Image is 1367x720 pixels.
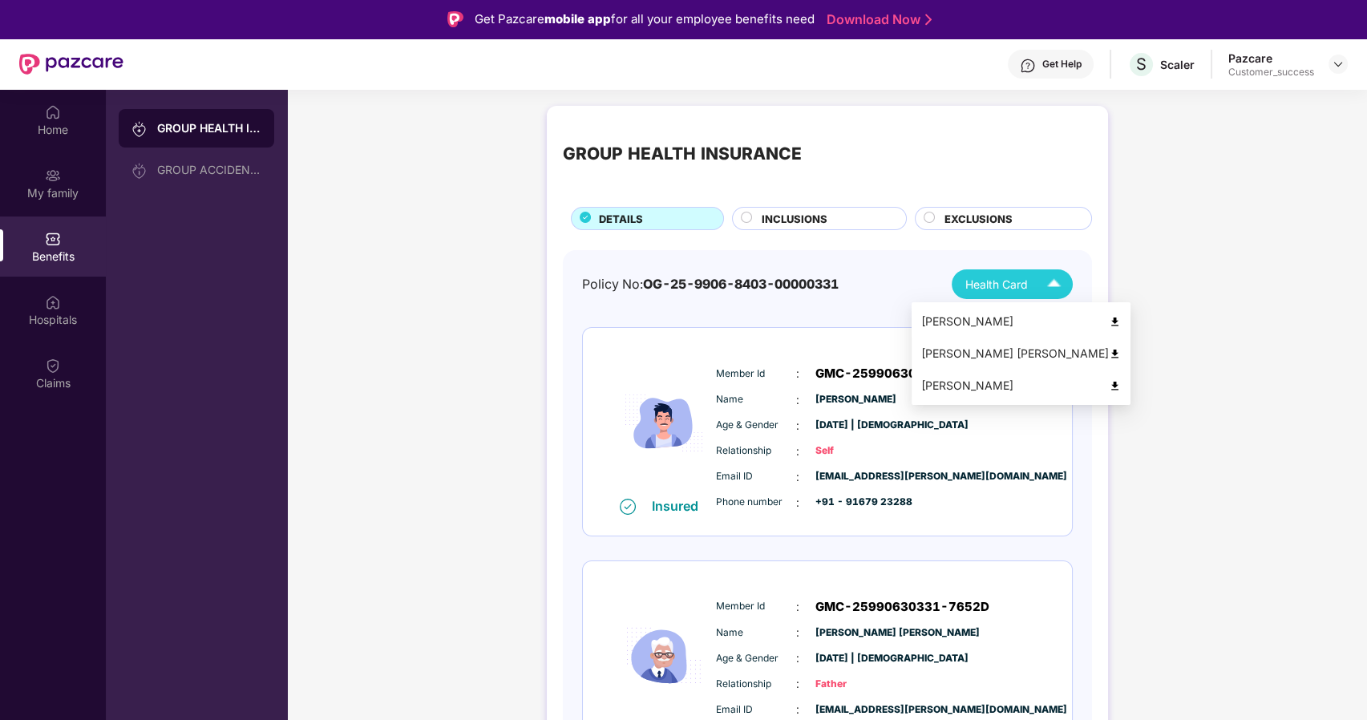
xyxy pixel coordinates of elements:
[716,599,796,614] span: Member Id
[45,231,61,247] img: svg+xml;base64,PHN2ZyBpZD0iQmVuZWZpdHMiIHhtbG5zPSJodHRwOi8vd3d3LnczLm9yZy8yMDAwL3N2ZyIgd2lkdGg9Ij...
[599,211,643,227] span: DETAILS
[796,417,799,435] span: :
[616,349,712,497] img: icon
[716,443,796,459] span: Relationship
[796,701,799,718] span: :
[544,11,611,26] strong: mobile app
[796,675,799,693] span: :
[582,274,839,294] div: Policy No:
[796,494,799,512] span: :
[157,120,261,136] div: GROUP HEALTH INSURANCE
[815,625,896,641] span: [PERSON_NAME] [PERSON_NAME]
[716,469,796,484] span: Email ID
[716,366,796,382] span: Member Id
[716,392,796,407] span: Name
[796,468,799,486] span: :
[796,649,799,667] span: :
[815,392,896,407] span: [PERSON_NAME]
[1160,57,1195,72] div: Scaler
[1109,348,1121,360] img: svg+xml;base64,PHN2ZyB4bWxucz0iaHR0cDovL3d3dy53My5vcmcvMjAwMC9zdmciIHdpZHRoPSI0OCIgaGVpZ2h0PSI0OC...
[1228,51,1314,66] div: Pazcare
[45,358,61,374] img: svg+xml;base64,PHN2ZyBpZD0iQ2xhaW0iIHhtbG5zPSJodHRwOi8vd3d3LnczLm9yZy8yMDAwL3N2ZyIgd2lkdGg9IjIwIi...
[716,651,796,666] span: Age & Gender
[762,211,827,227] span: INCLUSIONS
[131,121,148,137] img: svg+xml;base64,PHN2ZyB3aWR0aD0iMjAiIGhlaWdodD0iMjAiIHZpZXdCb3g9IjAgMCAyMCAyMCIgZmlsbD0ibm9uZSIgeG...
[157,164,261,176] div: GROUP ACCIDENTAL INSURANCE
[796,365,799,382] span: :
[1020,58,1036,74] img: svg+xml;base64,PHN2ZyBpZD0iSGVscC0zMngzMiIgeG1sbnM9Imh0dHA6Ly93d3cudzMub3JnLzIwMDAvc3ZnIiB3aWR0aD...
[716,625,796,641] span: Name
[716,495,796,510] span: Phone number
[944,211,1013,227] span: EXCLUSIONS
[620,499,636,515] img: svg+xml;base64,PHN2ZyB4bWxucz0iaHR0cDovL3d3dy53My5vcmcvMjAwMC9zdmciIHdpZHRoPSIxNiIgaGVpZ2h0PSIxNi...
[815,702,896,718] span: [EMAIL_ADDRESS][PERSON_NAME][DOMAIN_NAME]
[921,345,1121,362] div: [PERSON_NAME] [PERSON_NAME]
[796,443,799,460] span: :
[45,294,61,310] img: svg+xml;base64,PHN2ZyBpZD0iSG9zcGl0YWxzIiB4bWxucz0iaHR0cDovL3d3dy53My5vcmcvMjAwMC9zdmciIHdpZHRoPS...
[921,377,1121,394] div: [PERSON_NAME]
[475,10,815,29] div: Get Pazcare for all your employee benefits need
[447,11,463,27] img: Logo
[815,597,989,617] span: GMC-25990630331-7652D
[1109,316,1121,328] img: svg+xml;base64,PHN2ZyB4bWxucz0iaHR0cDovL3d3dy53My5vcmcvMjAwMC9zdmciIHdpZHRoPSI0OCIgaGVpZ2h0PSI0OC...
[815,364,981,383] span: GMC-25990630331-7652
[1136,55,1147,74] span: S
[815,651,896,666] span: [DATE] | [DEMOGRAPHIC_DATA]
[1332,58,1345,71] img: svg+xml;base64,PHN2ZyBpZD0iRHJvcGRvd24tMzJ4MzIiIHhtbG5zPSJodHRwOi8vd3d3LnczLm9yZy8yMDAwL3N2ZyIgd2...
[815,418,896,433] span: [DATE] | [DEMOGRAPHIC_DATA]
[827,11,927,28] a: Download Now
[965,276,1028,293] span: Health Card
[815,677,896,692] span: Father
[643,277,839,292] span: OG-25-9906-8403-00000331
[815,495,896,510] span: +91 - 91679 23288
[796,391,799,409] span: :
[952,269,1073,299] button: Health Card
[921,313,1121,330] div: [PERSON_NAME]
[925,11,932,28] img: Stroke
[1042,58,1082,71] div: Get Help
[796,598,799,616] span: :
[815,443,896,459] span: Self
[1228,66,1314,79] div: Customer_success
[45,168,61,184] img: svg+xml;base64,PHN2ZyB3aWR0aD0iMjAiIGhlaWdodD0iMjAiIHZpZXdCb3g9IjAgMCAyMCAyMCIgZmlsbD0ibm9uZSIgeG...
[1109,380,1121,392] img: svg+xml;base64,PHN2ZyB4bWxucz0iaHR0cDovL3d3dy53My5vcmcvMjAwMC9zdmciIHdpZHRoPSI0OCIgaGVpZ2h0PSI0OC...
[1040,270,1068,298] img: Icuh8uwCUCF+XjCZyLQsAKiDCM9HiE6CMYmKQaPGkZKaA32CAAACiQcFBJY0IsAAAAASUVORK5CYII=
[716,418,796,433] span: Age & Gender
[815,469,896,484] span: [EMAIL_ADDRESS][PERSON_NAME][DOMAIN_NAME]
[45,104,61,120] img: svg+xml;base64,PHN2ZyBpZD0iSG9tZSIgeG1sbnM9Imh0dHA6Ly93d3cudzMub3JnLzIwMDAvc3ZnIiB3aWR0aD0iMjAiIG...
[563,141,802,168] div: GROUP HEALTH INSURANCE
[716,677,796,692] span: Relationship
[19,54,123,75] img: New Pazcare Logo
[716,702,796,718] span: Email ID
[652,498,708,514] div: Insured
[796,624,799,641] span: :
[131,163,148,179] img: svg+xml;base64,PHN2ZyB3aWR0aD0iMjAiIGhlaWdodD0iMjAiIHZpZXdCb3g9IjAgMCAyMCAyMCIgZmlsbD0ibm9uZSIgeG...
